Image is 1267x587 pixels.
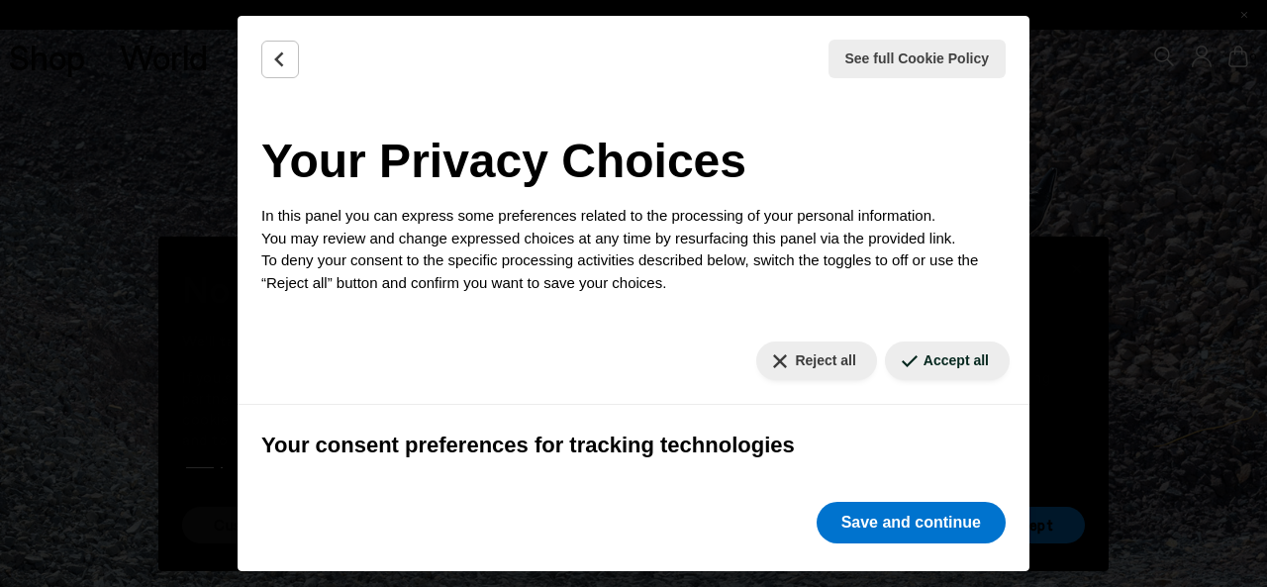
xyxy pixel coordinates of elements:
[795,352,855,368] font: Reject all
[885,342,1010,380] button: Accept all
[261,230,956,246] font: You may review and change expressed choices at any time by resurfacing this panel via the provide...
[756,342,876,380] button: Reject all
[261,471,1003,533] font: The options provided in this section allow you to customize your consent preferences for any trac...
[845,50,990,66] font: See full Cookie Policy
[828,40,1007,78] button: See full Cookie Policy
[841,514,981,531] font: Save and continue
[924,352,989,368] font: Accept all
[261,251,978,291] font: To deny your consent to the specific processing activities described below, switch the toggles to...
[261,433,795,457] font: Your consent preferences for tracking technologies
[261,207,935,224] font: In this panel you can express some preferences related to the processing of your personal informa...
[261,135,746,187] font: Your Privacy Choices
[817,502,1006,543] button: Save and continue
[261,41,299,78] button: Back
